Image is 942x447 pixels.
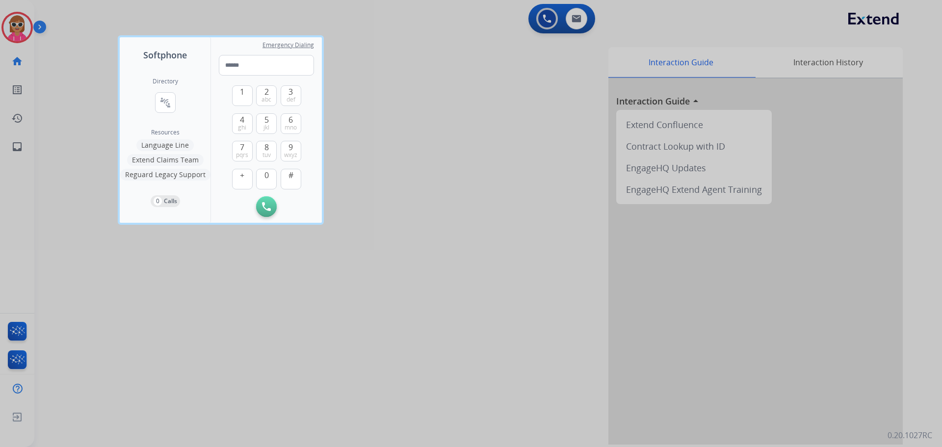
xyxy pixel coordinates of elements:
[256,141,277,161] button: 8tuv
[232,169,253,189] button: +
[264,86,269,98] span: 2
[240,114,244,126] span: 4
[232,85,253,106] button: 1
[264,114,269,126] span: 5
[143,48,187,62] span: Softphone
[262,151,271,159] span: tuv
[154,197,162,206] p: 0
[256,169,277,189] button: 0
[238,124,246,131] span: ghi
[287,96,295,104] span: def
[288,86,293,98] span: 3
[240,141,244,153] span: 7
[232,113,253,134] button: 4ghi
[159,97,171,108] mat-icon: connect_without_contact
[281,141,301,161] button: 9wxyz
[153,78,178,85] h2: Directory
[288,114,293,126] span: 6
[236,151,248,159] span: pqrs
[263,124,269,131] span: jkl
[281,113,301,134] button: 6mno
[151,129,180,136] span: Resources
[264,141,269,153] span: 8
[120,169,210,181] button: Reguard Legacy Support
[256,85,277,106] button: 2abc
[127,154,204,166] button: Extend Claims Team
[240,169,244,181] span: +
[288,169,293,181] span: #
[164,197,177,206] p: Calls
[151,195,180,207] button: 0Calls
[888,429,932,441] p: 0.20.1027RC
[262,41,314,49] span: Emergency Dialing
[240,86,244,98] span: 1
[288,141,293,153] span: 9
[264,169,269,181] span: 0
[284,151,297,159] span: wxyz
[285,124,297,131] span: mno
[262,96,271,104] span: abc
[232,141,253,161] button: 7pqrs
[262,202,271,211] img: call-button
[281,169,301,189] button: #
[281,85,301,106] button: 3def
[256,113,277,134] button: 5jkl
[136,139,194,151] button: Language Line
